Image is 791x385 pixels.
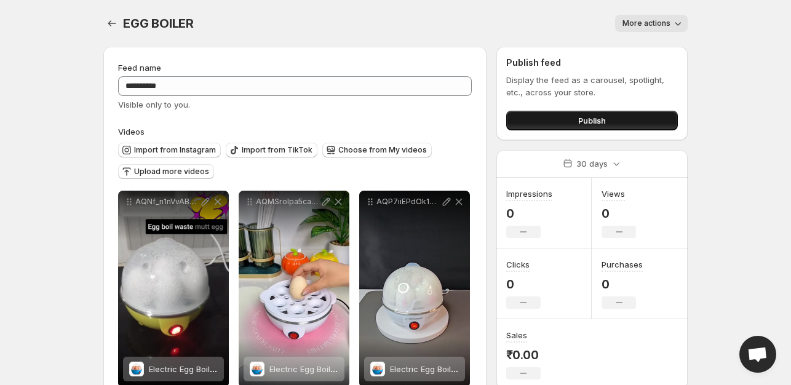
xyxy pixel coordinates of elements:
[118,164,214,179] button: Upload more videos
[506,206,552,221] p: 0
[602,206,636,221] p: 0
[506,347,541,362] p: ₹0.00
[103,15,121,32] button: Settings
[118,63,161,73] span: Feed name
[134,145,216,155] span: Import from Instagram
[506,111,678,130] button: Publish
[135,197,199,207] p: AQNf_n1nVvABRMGBx5TlVBsHVBvIJu7GMskY1Sx2KR8leu1UmkYy7nlorrKhVYVCsiJrOHkwz32NkKXcXcAKSLAcziHATHnB7...
[134,167,209,177] span: Upload more videos
[739,336,776,373] a: Open chat
[250,362,264,376] img: Electric Egg Boiler | 3 Boiling Modes | Fast Boiling with Auto Cut-Off | 60 ml | Plastic and Stai...
[506,258,530,271] h3: Clicks
[615,15,688,32] button: More actions
[338,145,427,155] span: Choose from My videos
[576,157,608,170] p: 30 days
[506,329,527,341] h3: Sales
[506,277,541,292] p: 0
[322,143,432,157] button: Choose from My videos
[123,16,194,31] span: EGG BOILER
[129,362,144,376] img: Electric Egg Boiler | 3 Boiling Modes | Fast Boiling with Auto Cut-Off | 60 ml | Plastic and Stai...
[149,364,600,374] span: Electric Egg Boiler | 3 Boiling Modes | Fast Boiling with Auto Cut-Off | 60 ml | Plastic and Stai...
[506,57,678,69] h2: Publish feed
[602,258,643,271] h3: Purchases
[506,74,678,98] p: Display the feed as a carousel, spotlight, etc., across your store.
[602,188,625,200] h3: Views
[622,18,670,28] span: More actions
[118,143,221,157] button: Import from Instagram
[269,364,721,374] span: Electric Egg Boiler | 3 Boiling Modes | Fast Boiling with Auto Cut-Off | 60 ml | Plastic and Stai...
[256,197,320,207] p: AQMSrolpa5cagIjuwPoD_GA22DLF9w2hGxJYygZsu-JZq0we2KCUT2hdbvnqYcFf1PnVJlFBpe9U-OtevkTaxdd29VRt7PHki...
[242,145,312,155] span: Import from TikTok
[118,100,190,109] span: Visible only to you.
[578,114,606,127] span: Publish
[506,188,552,200] h3: Impressions
[118,127,145,137] span: Videos
[602,277,643,292] p: 0
[370,362,385,376] img: Electric Egg Boiler | 3 Boiling Modes | Fast Boiling with Auto Cut-Off | 60 ml | Plastic and Stai...
[376,197,440,207] p: AQP7iiEPdOk17seosPJ0IOFXQbzVOxs1Kbt1u9J6_jCmlPtk-EBy3YeoLDrzsZH104CVxf7orHG259zqhoCWuAYL16rvZubr6...
[226,143,317,157] button: Import from TikTok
